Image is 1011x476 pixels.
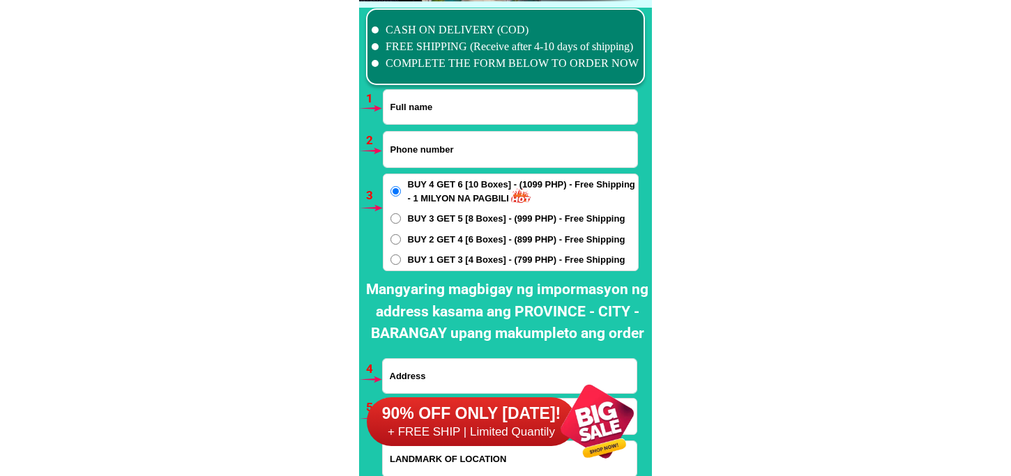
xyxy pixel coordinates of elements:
h6: 1 [366,90,382,108]
span: BUY 2 GET 4 [6 Boxes] - (899 PHP) - Free Shipping [408,233,625,247]
input: Input phone_number [383,132,637,167]
li: FREE SHIPPING (Receive after 4-10 days of shipping) [372,38,639,55]
li: CASH ON DELIVERY (COD) [372,22,639,38]
span: BUY 4 GET 6 [10 Boxes] - (1099 PHP) - Free Shipping - 1 MILYON NA PAGBILI [408,178,638,205]
li: COMPLETE THE FORM BELOW TO ORDER NOW [372,55,639,72]
h6: 3 [366,187,382,205]
h6: 4 [366,360,382,378]
h6: 2 [366,132,382,150]
input: Input address [383,359,637,393]
input: BUY 4 GET 6 [10 Boxes] - (1099 PHP) - Free Shipping - 1 MILYON NA PAGBILI [390,186,401,197]
input: BUY 2 GET 4 [6 Boxes] - (899 PHP) - Free Shipping [390,234,401,245]
h6: + FREE SHIP | Limited Quantily [367,424,576,440]
h6: 5 [366,399,382,417]
input: BUY 3 GET 5 [8 Boxes] - (999 PHP) - Free Shipping [390,213,401,224]
span: BUY 3 GET 5 [8 Boxes] - (999 PHP) - Free Shipping [408,212,625,226]
h6: 90% OFF ONLY [DATE]! [367,404,576,424]
h2: Mangyaring magbigay ng impormasyon ng address kasama ang PROVINCE - CITY - BARANGAY upang makumpl... [363,279,652,345]
input: Input full_name [383,90,637,124]
input: BUY 1 GET 3 [4 Boxes] - (799 PHP) - Free Shipping [390,254,401,265]
span: BUY 1 GET 3 [4 Boxes] - (799 PHP) - Free Shipping [408,253,625,267]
